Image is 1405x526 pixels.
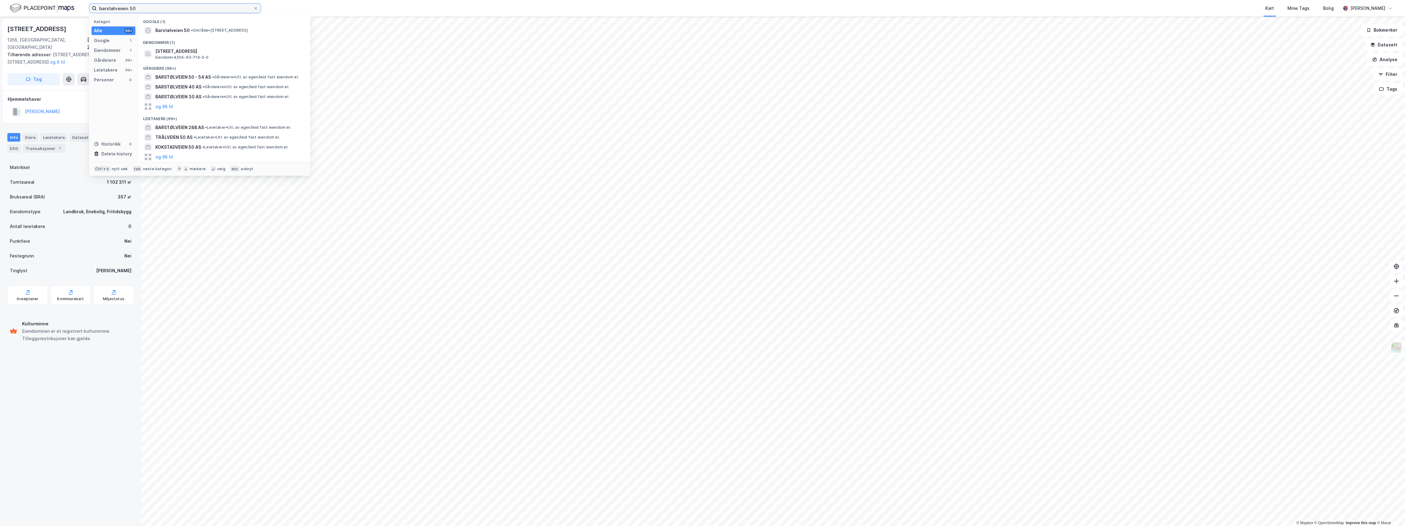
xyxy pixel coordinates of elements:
span: Leietaker • Utl. av egen/leid fast eiendom el. [202,145,288,150]
span: BARSTØLVEIEN 50 - 54 AS [155,73,211,81]
div: 99+ [124,68,133,73]
span: Leietaker • Utl. av egen/leid fast eiendom el. [205,125,291,130]
div: 99+ [124,58,133,63]
div: Gårdeiere [94,57,116,64]
div: velg [217,167,225,171]
img: Z [1391,342,1402,353]
div: 99+ [124,28,133,33]
div: [PERSON_NAME] [96,267,131,274]
div: 1 102 311 ㎡ [107,179,131,186]
div: esc [230,166,240,172]
div: Eiere [23,133,38,142]
div: Leietakere [94,66,118,74]
div: 0 [128,223,131,230]
div: Kategori [94,19,135,24]
div: Eiendomstype [10,208,41,215]
div: 1 [56,145,63,151]
div: ESG [7,144,21,153]
div: Miljøstatus [103,296,124,301]
div: [STREET_ADDRESS], [STREET_ADDRESS] [7,51,129,66]
div: [PERSON_NAME] [1350,5,1385,12]
span: • [202,145,204,149]
span: Tilhørende adresser: [7,52,53,57]
a: Mapbox [1296,521,1313,525]
div: Kart [1265,5,1274,12]
span: • [212,75,214,79]
div: 357 ㎡ [118,193,131,201]
div: Festegrunn [10,252,34,260]
div: Transaksjoner [23,144,65,153]
div: Landbruk, Enebolig, Fritidsbygg [63,208,131,215]
div: Antall leietakere [10,223,45,230]
span: Leietaker • Utl. av egen/leid fast eiendom el. [194,135,280,140]
div: Historikk [94,140,121,148]
div: Delete history [101,150,132,158]
div: Eiendommer [94,47,121,54]
div: Matrikkel [10,164,30,171]
span: BARSTØLVEIEN 30 AS [155,93,201,100]
div: Info [7,133,20,142]
div: 1 [128,48,133,53]
div: markere [190,167,206,171]
button: Analyse [1367,53,1403,66]
div: Mine Tags [1287,5,1310,12]
div: Kulturminne [22,320,131,328]
div: Kommunekart [57,296,84,301]
span: • [194,135,196,139]
span: • [191,28,193,33]
div: [GEOGRAPHIC_DATA], 27/1 [87,36,134,51]
span: • [205,125,207,130]
div: 0 [128,77,133,82]
div: Bolig [1323,5,1334,12]
div: Nei [124,252,131,260]
div: Arealplaner [17,296,38,301]
span: Gårdeiere • Utl. av egen/leid fast eiendom el. [212,75,299,80]
div: tab [133,166,142,172]
span: Område • [STREET_ADDRESS] [191,28,248,33]
div: Google (1) [138,14,310,26]
div: avbryt [241,167,253,171]
div: nytt søk [112,167,128,171]
div: Alle [94,27,102,34]
div: Kontrollprogram for chat [1374,497,1405,526]
span: Gårdeiere • Utl. av egen/leid fast eiendom el. [203,94,289,99]
span: [STREET_ADDRESS] [155,48,303,55]
div: Tomteareal [10,179,34,186]
div: Google [94,37,110,44]
div: 0 [128,142,133,147]
div: Eiendommer (1) [138,35,310,46]
span: BARSTØLVEIEN 28B AS [155,124,204,131]
div: Bruksareal (BRA) [10,193,45,201]
div: Gårdeiere (99+) [138,61,310,72]
button: Datasett [1365,39,1403,51]
div: Eiendommen er et registrert kulturminne. Tilleggsrestriksjoner kan gjelde. [22,328,131,342]
span: TRÅLVEIEN 50 AS [155,134,193,141]
span: • [203,84,204,89]
div: Leietakere (99+) [138,112,310,123]
input: Søk på adresse, matrikkel, gårdeiere, leietakere eller personer [97,4,253,13]
div: [STREET_ADDRESS] [7,24,68,34]
button: og 96 til [155,103,173,110]
a: OpenStreetMap [1314,521,1344,525]
img: logo.f888ab2527a4732fd821a326f86c7f29.svg [10,3,74,14]
button: Tag [7,73,60,85]
div: 1 [128,38,133,43]
div: 1356, [GEOGRAPHIC_DATA], [GEOGRAPHIC_DATA] [7,36,87,51]
div: Hjemmelshaver [8,96,134,103]
div: Personer [94,76,114,84]
div: Datasett [70,133,100,142]
span: KOKSTADVEIEN 50 AS [155,143,201,151]
div: neste kategori [143,167,172,171]
a: Improve this map [1346,521,1376,525]
button: Tags [1374,83,1403,95]
div: Leietakere [41,133,67,142]
span: Eiendom • 4204-63-719-0-0 [155,55,209,60]
div: Ctrl + k [94,166,111,172]
span: • [203,94,204,99]
div: Tinglyst [10,267,27,274]
button: Filter [1373,68,1403,80]
button: og 96 til [155,153,173,161]
iframe: Chat Widget [1374,497,1405,526]
span: Barstølveien 50 [155,27,190,34]
div: Punktleie [10,237,30,245]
